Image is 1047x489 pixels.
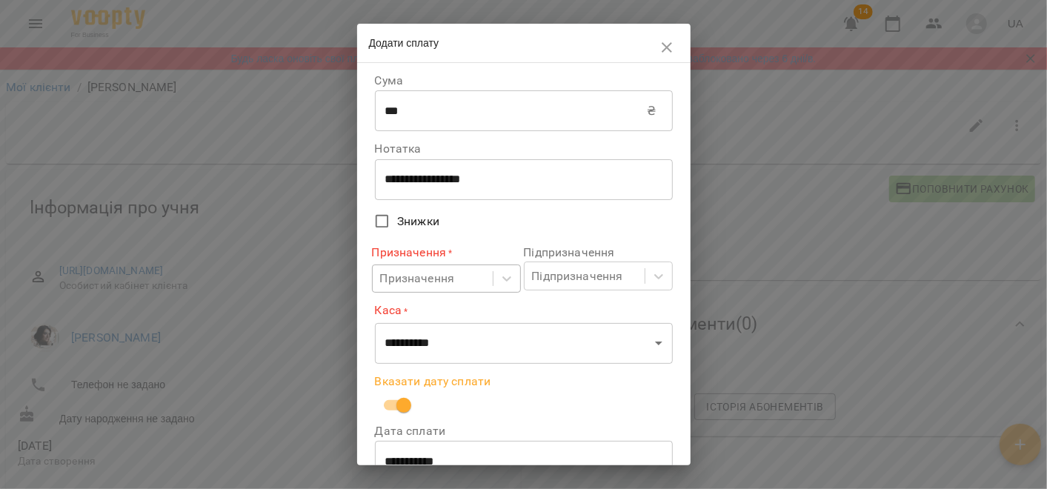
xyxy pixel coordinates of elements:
label: Нотатка [375,143,673,155]
label: Підпризначення [524,247,673,259]
label: Дата сплати [375,425,673,437]
label: Сума [375,75,673,87]
span: Додати сплату [369,37,439,49]
div: Підпризначення [532,267,623,285]
p: ₴ [647,102,656,120]
label: Каса [375,302,673,319]
span: Знижки [397,213,439,230]
label: Призначення [372,244,521,261]
label: Вказати дату сплати [375,376,673,387]
div: Призначення [380,270,455,287]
